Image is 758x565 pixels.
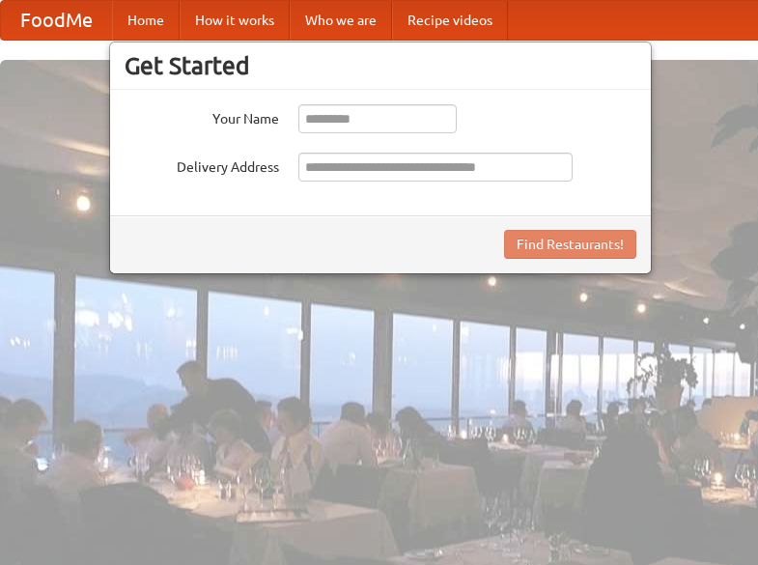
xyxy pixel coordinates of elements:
[180,1,290,40] a: How it works
[125,153,279,177] label: Delivery Address
[125,51,636,80] h3: Get Started
[504,230,636,259] button: Find Restaurants!
[290,1,392,40] a: Who we are
[1,1,112,40] a: FoodMe
[112,1,180,40] a: Home
[392,1,508,40] a: Recipe videos
[125,104,279,128] label: Your Name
